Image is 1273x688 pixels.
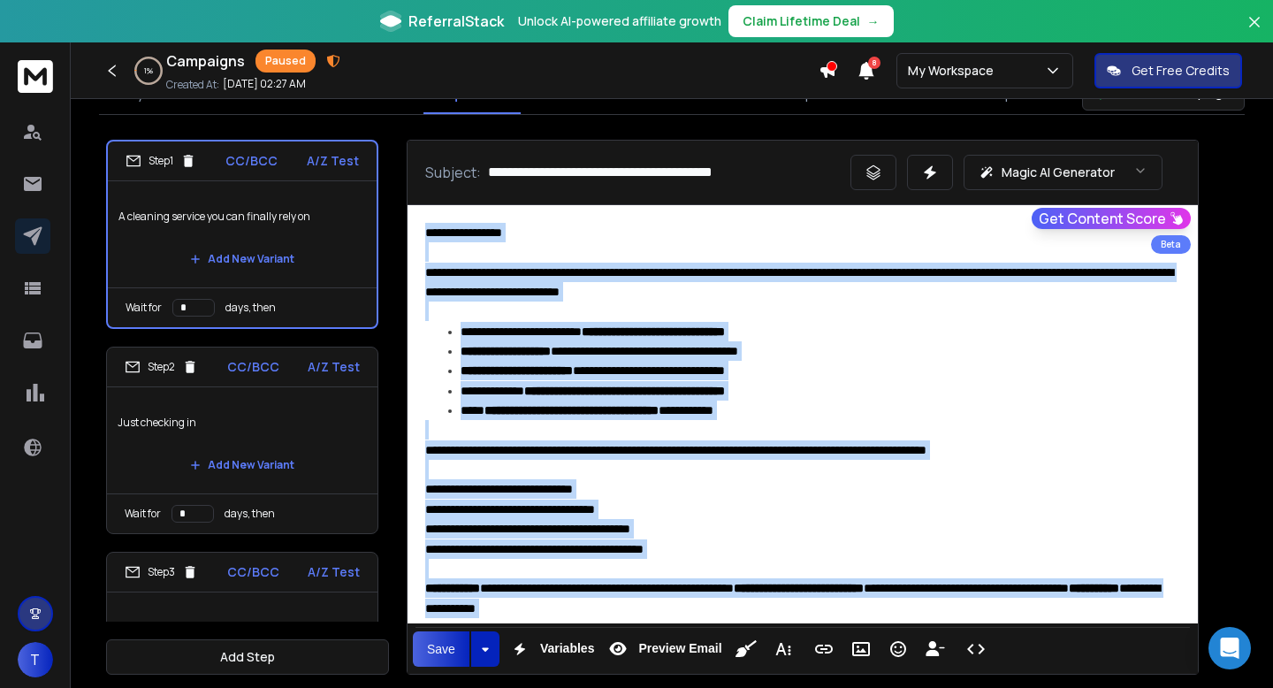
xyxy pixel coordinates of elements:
[227,358,279,376] p: CC/BCC
[766,631,800,667] button: More Text
[166,50,245,72] h1: Campaigns
[106,347,378,534] li: Step2CC/BCCA/Z TestJust checking inAdd New VariantWait fordays, then
[1151,235,1191,254] div: Beta
[844,631,878,667] button: Insert Image (⌘P)
[518,12,721,30] p: Unlock AI-powered affiliate growth
[959,631,993,667] button: Code View
[125,564,198,580] div: Step 3
[881,631,915,667] button: Emoticons
[537,641,598,656] span: Variables
[425,162,481,183] p: Subject:
[227,563,279,581] p: CC/BCC
[225,507,275,521] p: days, then
[408,11,504,32] span: ReferralStack
[1243,11,1266,53] button: Close banner
[106,140,378,329] li: Step1CC/BCCA/Z TestA cleaning service you can finally rely onAdd New VariantWait fordays, then
[225,301,276,315] p: days, then
[18,642,53,677] button: T
[1002,164,1115,181] p: Magic AI Generator
[413,631,469,667] button: Save
[635,641,725,656] span: Preview Email
[223,77,306,91] p: [DATE] 02:27 AM
[225,152,278,170] p: CC/BCC
[308,563,360,581] p: A/Z Test
[118,398,367,447] p: Just checking in
[126,153,196,169] div: Step 1
[601,631,725,667] button: Preview Email
[176,447,309,483] button: Add New Variant
[106,639,389,675] button: Add Step
[1094,53,1242,88] button: Get Free Credits
[729,631,763,667] button: Clean HTML
[255,50,316,73] div: Paused
[908,62,1001,80] p: My Workspace
[503,631,598,667] button: Variables
[919,631,952,667] button: Insert Unsubscribe Link
[728,5,894,37] button: Claim Lifetime Deal→
[867,12,880,30] span: →
[307,152,359,170] p: A/Z Test
[126,301,162,315] p: Wait for
[964,155,1162,190] button: Magic AI Generator
[125,359,198,375] div: Step 2
[144,65,153,76] p: 1 %
[868,57,880,69] span: 8
[308,358,360,376] p: A/Z Test
[1132,62,1230,80] p: Get Free Credits
[1032,208,1191,229] button: Get Content Score
[125,507,161,521] p: Wait for
[118,192,366,241] p: A cleaning service you can finally rely on
[176,241,309,277] button: Add New Variant
[807,631,841,667] button: Insert Link (⌘K)
[166,78,219,92] p: Created At:
[1208,627,1251,669] div: Open Intercom Messenger
[118,603,367,653] p: <Previous Email's Subject>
